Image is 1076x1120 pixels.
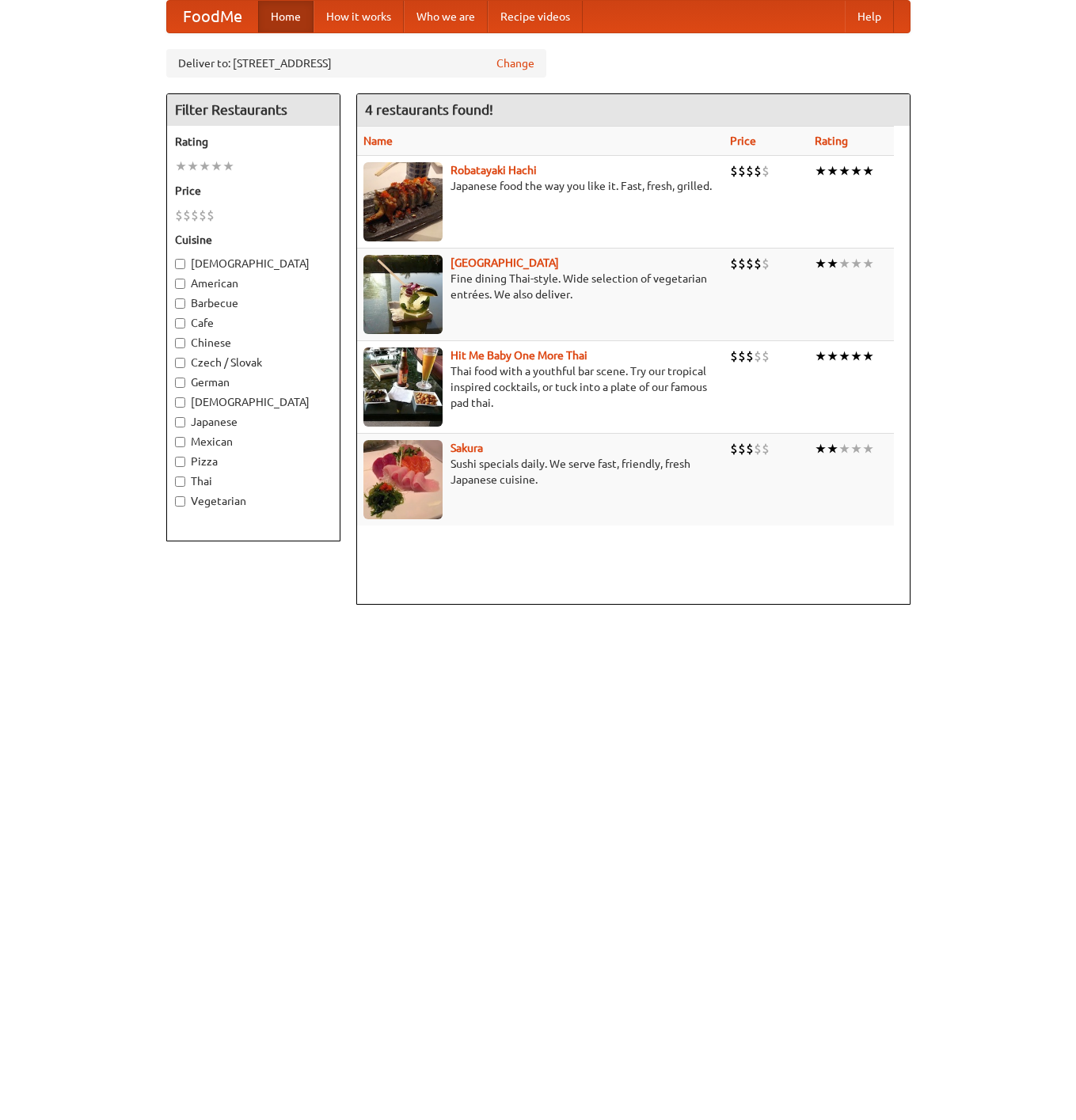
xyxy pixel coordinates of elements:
[175,493,332,509] label: Vegetarian
[199,207,207,224] li: $
[363,347,443,427] img: babythai.jpg
[175,232,332,248] h5: Cuisine
[850,347,862,365] li: ★
[451,256,559,269] a: [GEOGRAPHIC_DATA]
[175,496,185,507] input: Vegetarian
[850,162,862,180] li: ★
[363,440,443,519] img: sakura.jpg
[827,255,838,272] li: ★
[175,134,332,150] h5: Rating
[175,374,332,390] label: German
[838,347,850,365] li: ★
[175,259,185,269] input: [DEMOGRAPHIC_DATA]
[754,440,762,457] li: $
[167,94,340,126] h4: Filter Restaurants
[314,1,404,32] a: How it works
[175,355,332,370] label: Czech / Slovak
[175,318,185,328] input: Cafe
[175,315,332,331] label: Cafe
[730,255,738,272] li: $
[175,457,185,467] input: Pizza
[754,162,762,180] li: $
[363,456,718,488] p: Sushi specials daily. We serve fast, friendly, fresh Japanese cuisine.
[738,347,746,365] li: $
[363,271,718,302] p: Fine dining Thai-style. Wide selection of vegetarian entrées. We also deliver.
[175,207,183,224] li: $
[815,255,827,272] li: ★
[862,162,874,180] li: ★
[838,440,850,457] li: ★
[850,440,862,457] li: ★
[175,454,332,469] label: Pizza
[365,102,493,117] ng-pluralize: 4 restaurants found!
[175,437,185,447] input: Mexican
[762,162,770,180] li: $
[762,255,770,272] li: $
[175,298,185,309] input: Barbecue
[862,255,874,272] li: ★
[167,1,258,32] a: FoodMe
[175,397,185,408] input: [DEMOGRAPHIC_DATA]
[175,473,332,489] label: Thai
[187,158,199,175] li: ★
[838,162,850,180] li: ★
[730,440,738,457] li: $
[827,162,838,180] li: ★
[730,347,738,365] li: $
[451,349,587,362] b: Hit Me Baby One More Thai
[451,442,483,454] a: Sakura
[827,347,838,365] li: ★
[175,256,332,271] label: [DEMOGRAPHIC_DATA]
[746,162,754,180] li: $
[183,207,191,224] li: $
[175,335,332,351] label: Chinese
[815,440,827,457] li: ★
[738,440,746,457] li: $
[730,135,756,147] a: Price
[754,347,762,365] li: $
[363,255,443,334] img: satay.jpg
[404,1,488,32] a: Who we are
[363,135,393,147] a: Name
[175,358,185,368] input: Czech / Slovak
[746,255,754,272] li: $
[199,158,211,175] li: ★
[222,158,234,175] li: ★
[488,1,583,32] a: Recipe videos
[207,207,215,224] li: $
[754,255,762,272] li: $
[191,207,199,224] li: $
[730,162,738,180] li: $
[363,162,443,241] img: robatayaki.jpg
[175,158,187,175] li: ★
[451,164,537,177] a: Robatayaki Hachi
[827,440,838,457] li: ★
[175,275,332,291] label: American
[746,440,754,457] li: $
[862,440,874,457] li: ★
[175,378,185,388] input: German
[175,394,332,410] label: [DEMOGRAPHIC_DATA]
[175,417,185,427] input: Japanese
[838,255,850,272] li: ★
[762,347,770,365] li: $
[746,347,754,365] li: $
[815,347,827,365] li: ★
[175,414,332,430] label: Japanese
[738,162,746,180] li: $
[862,347,874,365] li: ★
[166,49,546,78] div: Deliver to: [STREET_ADDRESS]
[175,279,185,289] input: American
[496,55,534,71] a: Change
[815,162,827,180] li: ★
[175,295,332,311] label: Barbecue
[175,338,185,348] input: Chinese
[845,1,894,32] a: Help
[211,158,222,175] li: ★
[175,183,332,199] h5: Price
[363,178,718,194] p: Japanese food the way you like it. Fast, fresh, grilled.
[258,1,314,32] a: Home
[175,434,332,450] label: Mexican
